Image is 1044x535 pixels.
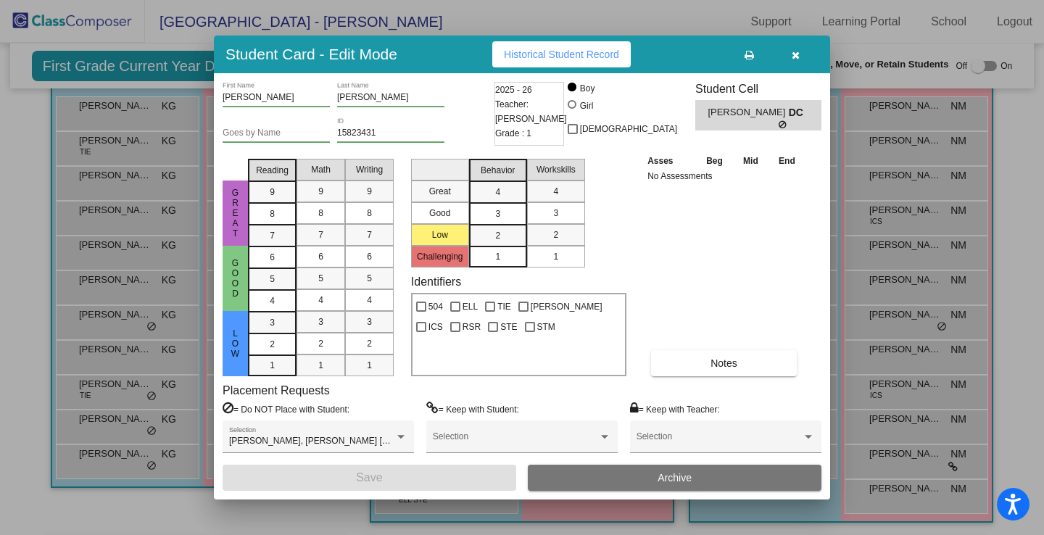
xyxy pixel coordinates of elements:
[318,185,323,198] span: 9
[553,228,558,241] span: 2
[229,436,451,446] span: [PERSON_NAME], [PERSON_NAME] [PERSON_NAME]
[644,169,805,183] td: No Assessments
[270,207,275,220] span: 8
[223,402,349,416] label: = Do NOT Place with Student:
[318,207,323,220] span: 8
[367,337,372,350] span: 2
[695,82,821,96] h3: Student Cell
[500,318,517,336] span: STE
[463,298,478,315] span: ELL
[225,45,397,63] h3: Student Card - Edit Mode
[270,186,275,199] span: 9
[367,315,372,328] span: 3
[768,153,806,169] th: End
[367,359,372,372] span: 1
[270,316,275,329] span: 3
[497,298,511,315] span: TIE
[229,258,242,299] span: Good
[367,185,372,198] span: 9
[495,207,500,220] span: 3
[580,120,677,138] span: [DEMOGRAPHIC_DATA]
[318,272,323,285] span: 5
[579,82,595,95] div: Boy
[337,128,444,138] input: Enter ID
[223,128,330,138] input: goes by name
[411,275,461,289] label: Identifiers
[579,99,594,112] div: Girl
[733,153,768,169] th: Mid
[504,49,619,60] span: Historical Student Record
[356,471,382,484] span: Save
[223,465,516,491] button: Save
[318,315,323,328] span: 3
[553,185,558,198] span: 4
[270,294,275,307] span: 4
[223,383,330,397] label: Placement Requests
[495,186,500,199] span: 4
[367,207,372,220] span: 8
[367,250,372,263] span: 6
[553,207,558,220] span: 3
[270,273,275,286] span: 5
[481,164,515,177] span: Behavior
[644,153,696,169] th: Asses
[270,251,275,264] span: 6
[229,188,242,239] span: Great
[553,250,558,263] span: 1
[318,359,323,372] span: 1
[270,359,275,372] span: 1
[528,465,821,491] button: Archive
[658,472,692,484] span: Archive
[367,272,372,285] span: 5
[537,318,555,336] span: STM
[495,97,567,126] span: Teacher: [PERSON_NAME]
[495,250,500,263] span: 1
[426,402,519,416] label: = Keep with Student:
[367,228,372,241] span: 7
[531,298,602,315] span: [PERSON_NAME]
[256,164,289,177] span: Reading
[318,294,323,307] span: 4
[630,402,720,416] label: = Keep with Teacher:
[229,328,242,359] span: Low
[463,318,481,336] span: RSR
[318,337,323,350] span: 2
[495,126,531,141] span: Grade : 1
[492,41,631,67] button: Historical Student Record
[789,105,809,120] span: DC
[696,153,734,169] th: Beg
[318,228,323,241] span: 7
[318,250,323,263] span: 6
[367,294,372,307] span: 4
[270,229,275,242] span: 7
[495,229,500,242] span: 2
[651,350,797,376] button: Notes
[536,163,576,176] span: Workskills
[428,318,443,336] span: ICS
[428,298,443,315] span: 504
[710,357,737,369] span: Notes
[270,338,275,351] span: 2
[708,105,788,120] span: [PERSON_NAME]
[495,83,532,97] span: 2025 - 26
[311,163,331,176] span: Math
[356,163,383,176] span: Writing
